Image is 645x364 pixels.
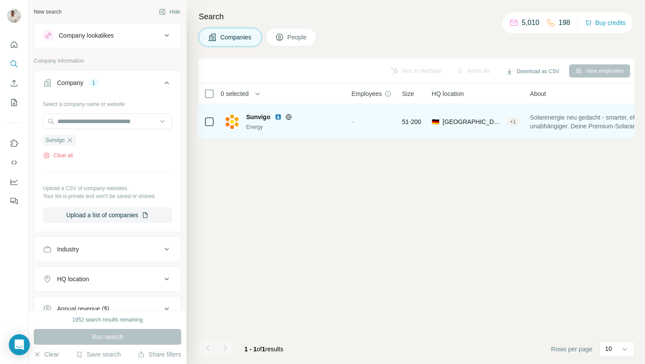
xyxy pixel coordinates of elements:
p: Your list is private and won't be saved or shared. [43,192,172,200]
span: 0 selected [221,89,249,98]
span: Sunvigo [46,136,64,144]
span: of [257,346,262,353]
button: Use Surfe API [7,155,21,170]
button: Enrich CSV [7,75,21,91]
div: + 1 [506,118,520,126]
button: Dashboard [7,174,21,190]
img: Avatar [7,9,21,23]
button: Annual revenue ($) [34,298,181,319]
div: Annual revenue ($) [57,304,109,313]
button: Buy credits [585,17,626,29]
span: Employees [351,89,382,98]
button: My lists [7,95,21,110]
p: Company information [34,57,181,65]
img: LinkedIn logo [275,113,282,120]
div: Company lookalikes [59,31,114,40]
span: Size [402,89,414,98]
div: Industry [57,245,79,254]
span: HQ location [432,89,464,98]
div: Open Intercom Messenger [9,334,30,355]
button: Share filters [138,350,181,359]
span: Sunvigo [246,113,270,121]
button: Save search [76,350,121,359]
h4: Search [199,11,634,23]
div: Company [57,78,83,87]
button: Use Surfe on LinkedIn [7,135,21,151]
button: Clear [34,350,59,359]
button: HQ location [34,269,181,290]
button: Quick start [7,37,21,53]
div: Energy [246,123,341,131]
button: Company lookalikes [34,25,181,46]
button: Download as CSV [500,65,565,78]
span: 1 - 1 [244,346,257,353]
div: 1 [89,79,99,87]
button: Clear all [43,152,73,159]
span: 🇩🇪 [432,117,439,126]
span: 51-200 [402,117,421,126]
div: Select a company name or website [43,97,172,108]
p: 5,010 [522,18,539,28]
button: Search [7,56,21,72]
button: Feedback [7,193,21,209]
span: Companies [220,33,252,42]
button: Company1 [34,72,181,97]
span: results [244,346,283,353]
span: - [351,118,354,125]
span: About [530,89,546,98]
span: Rows per page [551,345,592,353]
div: HQ location [57,275,89,283]
span: [GEOGRAPHIC_DATA], [GEOGRAPHIC_DATA] [443,117,503,126]
img: Logo of Sunvigo [225,115,239,129]
span: 1 [262,346,265,353]
button: Upload a list of companies [43,207,172,223]
div: New search [34,8,61,16]
span: People [287,33,308,42]
p: 10 [605,344,612,353]
p: Upload a CSV of company websites. [43,184,172,192]
div: 1952 search results remaining [72,316,143,324]
button: Industry [34,239,181,260]
button: Hide [153,5,186,18]
p: 198 [559,18,570,28]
